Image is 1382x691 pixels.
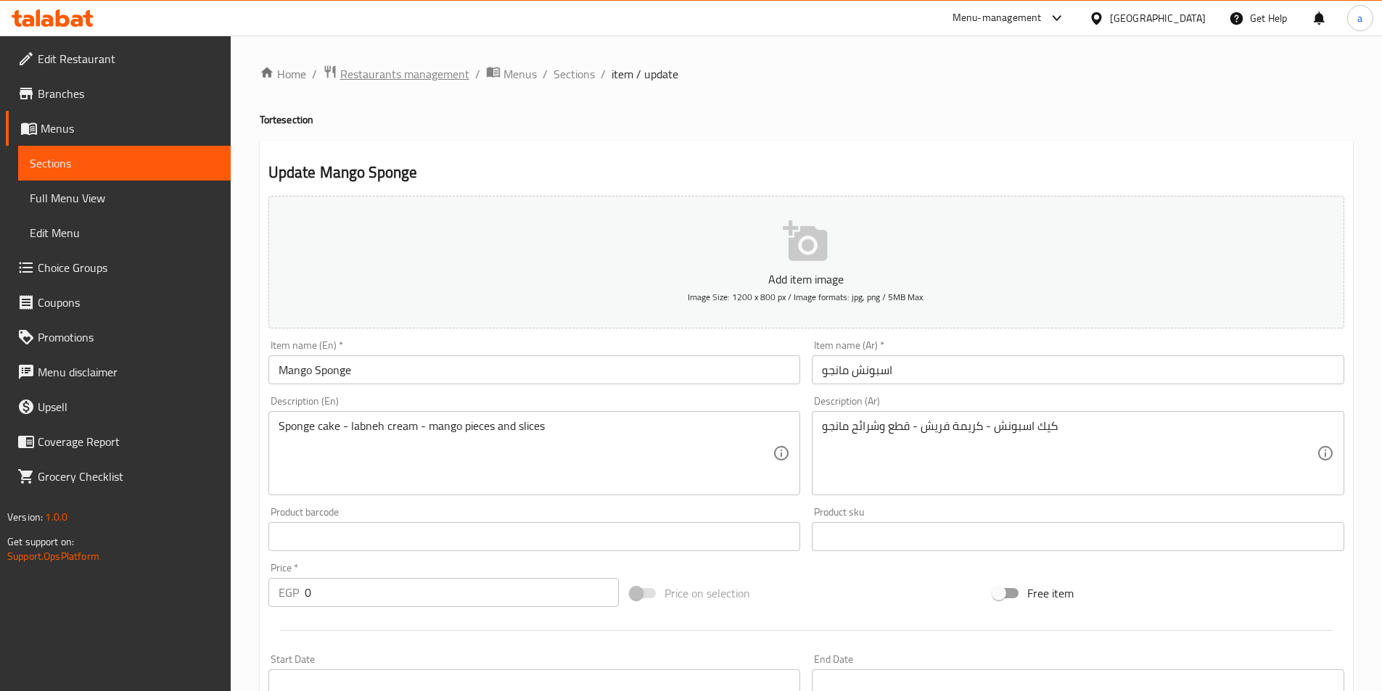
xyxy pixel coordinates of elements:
a: Restaurants management [323,65,469,83]
h2: Update Mango Sponge [268,162,1344,183]
span: Get support on: [7,532,74,551]
textarea: Sponge cake - labneh cream - mango pieces and slices [279,419,773,488]
p: EGP [279,584,299,601]
a: Menus [486,65,537,83]
a: Menus [6,111,231,146]
span: Grocery Checklist [38,468,219,485]
li: / [543,65,548,83]
textarea: كيك اسبونش - كريمة فريش - قطع وشرائح مانجو [822,419,1317,488]
a: Grocery Checklist [6,459,231,494]
input: Enter name Ar [812,355,1344,384]
span: Menu disclaimer [38,363,219,381]
li: / [475,65,480,83]
span: a [1357,10,1362,26]
nav: breadcrumb [260,65,1353,83]
span: Restaurants management [340,65,469,83]
input: Enter name En [268,355,801,384]
a: Choice Groups [6,250,231,285]
a: Sections [18,146,231,181]
a: Edit Restaurant [6,41,231,76]
span: Branches [38,85,219,102]
div: [GEOGRAPHIC_DATA] [1110,10,1206,26]
span: Free item [1027,584,1074,602]
span: Coupons [38,294,219,311]
li: / [601,65,606,83]
span: Coverage Report [38,433,219,450]
div: Menu-management [953,9,1042,27]
h4: Torte section [260,112,1353,127]
span: Sections [30,154,219,172]
span: 1.0.0 [45,508,67,526]
span: Image Size: 1200 x 800 px / Image formats: jpg, png / 5MB Max. [688,289,925,305]
span: Version: [7,508,43,526]
span: Promotions [38,328,219,346]
span: Choice Groups [38,259,219,276]
span: Edit Menu [30,224,219,241]
input: Please enter price [305,578,620,607]
input: Please enter product barcode [268,522,801,551]
a: Support.OpsPlatform [7,547,99,566]
a: Edit Menu [18,215,231,250]
p: Add item image [291,270,1322,288]
a: Coupons [6,285,231,320]
button: Add item imageImage Size: 1200 x 800 px / Image formats: jpg, png / 5MB Max. [268,196,1344,328]
span: Price on selection [665,584,750,602]
a: Home [260,65,306,83]
a: Promotions [6,320,231,355]
input: Please enter product sku [812,522,1344,551]
li: / [312,65,317,83]
a: Branches [6,76,231,111]
span: Menus [41,120,219,137]
span: item / update [612,65,678,83]
span: Full Menu View [30,189,219,207]
span: Upsell [38,398,219,415]
a: Full Menu View [18,181,231,215]
span: Edit Restaurant [38,50,219,67]
a: Menu disclaimer [6,355,231,389]
a: Coverage Report [6,424,231,459]
a: Sections [554,65,595,83]
a: Upsell [6,389,231,424]
span: Menus [503,65,537,83]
